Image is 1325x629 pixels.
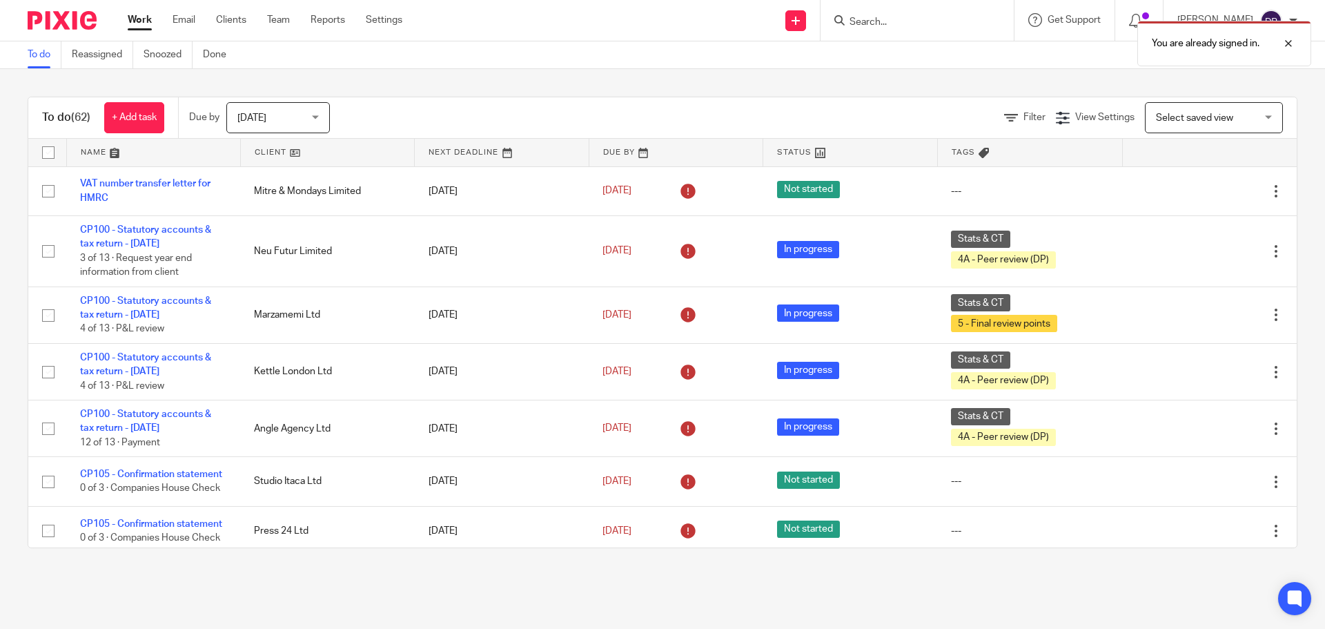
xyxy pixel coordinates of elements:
span: [DATE] [602,367,631,376]
span: In progress [777,304,839,322]
a: CP100 - Statutory accounts & tax return - [DATE] [80,353,211,376]
span: 12 of 13 · Payment [80,438,160,447]
span: In progress [777,362,839,379]
span: [DATE] [602,476,631,486]
span: In progress [777,418,839,436]
span: 4A - Peer review (DP) [951,429,1056,446]
a: VAT number transfer letter for HMRC [80,179,210,202]
td: [DATE] [415,506,589,555]
span: (62) [71,112,90,123]
img: Pixie [28,11,97,30]
span: [DATE] [602,526,631,536]
img: svg%3E [1260,10,1282,32]
span: [DATE] [602,186,631,196]
a: Email [173,13,195,27]
a: Reports [311,13,345,27]
div: --- [951,524,1108,538]
span: 4 of 13 · P&L review [80,381,164,391]
span: 3 of 13 · Request year end information from client [80,253,192,278]
a: Snoozed [144,41,193,68]
h1: To do [42,110,90,125]
span: Stats & CT [951,408,1010,425]
span: Not started [777,521,840,538]
span: Stats & CT [951,231,1010,248]
td: Studio Itaca Ltd [240,457,414,506]
a: CP105 - Confirmation statement [80,519,222,529]
span: 4 of 13 · P&L review [80,325,164,334]
span: Tags [952,148,975,156]
td: Press 24 Ltd [240,506,414,555]
a: Clients [216,13,246,27]
span: Filter [1023,113,1046,122]
a: CP100 - Statutory accounts & tax return - [DATE] [80,409,211,433]
p: Due by [189,110,219,124]
td: Angle Agency Ltd [240,400,414,457]
a: Done [203,41,237,68]
span: 0 of 3 · Companies House Check [80,484,220,494]
span: View Settings [1075,113,1135,122]
td: [DATE] [415,457,589,506]
td: Kettle London Ltd [240,343,414,400]
div: --- [951,474,1108,488]
span: Not started [777,472,840,489]
td: [DATE] [415,343,589,400]
span: 4A - Peer review (DP) [951,372,1056,389]
a: Work [128,13,152,27]
a: Settings [366,13,402,27]
span: [DATE] [602,246,631,256]
td: Mitre & Mondays Limited [240,166,414,215]
span: 5 - Final review points [951,315,1057,332]
a: Team [267,13,290,27]
span: Stats & CT [951,294,1010,311]
td: Marzamemi Ltd [240,287,414,343]
span: Select saved view [1156,113,1233,123]
span: 4A - Peer review (DP) [951,251,1056,269]
td: [DATE] [415,287,589,343]
p: You are already signed in. [1152,37,1259,50]
a: CP100 - Statutory accounts & tax return - [DATE] [80,225,211,249]
span: Stats & CT [951,351,1010,369]
div: --- [951,184,1108,198]
a: Reassigned [72,41,133,68]
span: [DATE] [602,424,631,434]
a: + Add task [104,102,164,133]
span: Not started [777,181,840,198]
span: [DATE] [237,113,266,123]
a: To do [28,41,61,68]
span: [DATE] [602,310,631,320]
td: Neu Futur Limited [240,215,414,287]
span: In progress [777,241,839,258]
td: [DATE] [415,400,589,457]
td: [DATE] [415,215,589,287]
span: 0 of 3 · Companies House Check [80,533,220,543]
td: [DATE] [415,166,589,215]
a: CP105 - Confirmation statement [80,470,222,479]
a: CP100 - Statutory accounts & tax return - [DATE] [80,296,211,320]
